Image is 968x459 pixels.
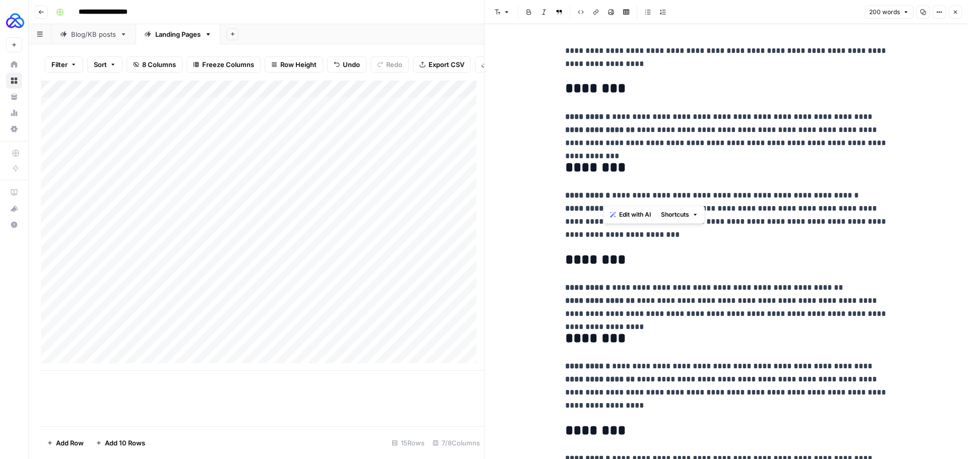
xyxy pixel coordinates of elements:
[661,210,689,219] span: Shortcuts
[90,435,151,451] button: Add 10 Rows
[606,208,655,221] button: Edit with AI
[6,201,22,217] button: What's new?
[6,12,24,30] img: AUQ Logo
[865,6,914,19] button: 200 words
[71,29,116,39] div: Blog/KB posts
[6,56,22,73] a: Home
[127,56,183,73] button: 8 Columns
[94,59,107,70] span: Sort
[619,210,651,219] span: Edit with AI
[6,105,22,121] a: Usage
[105,438,145,448] span: Add 10 Rows
[155,29,201,39] div: Landing Pages
[6,8,22,33] button: Workspace: AUQ
[41,435,90,451] button: Add Row
[343,59,360,70] span: Undo
[6,121,22,137] a: Settings
[142,59,176,70] span: 8 Columns
[429,435,484,451] div: 7/8 Columns
[386,59,402,70] span: Redo
[87,56,123,73] button: Sort
[51,59,68,70] span: Filter
[56,438,84,448] span: Add Row
[6,89,22,105] a: Your Data
[45,56,83,73] button: Filter
[6,184,22,201] a: AirOps Academy
[869,8,900,17] span: 200 words
[187,56,261,73] button: Freeze Columns
[280,59,317,70] span: Row Height
[327,56,367,73] button: Undo
[413,56,471,73] button: Export CSV
[6,217,22,233] button: Help + Support
[265,56,323,73] button: Row Height
[6,73,22,89] a: Browse
[202,59,254,70] span: Freeze Columns
[429,59,464,70] span: Export CSV
[51,24,136,44] a: Blog/KB posts
[7,201,22,216] div: What's new?
[657,208,702,221] button: Shortcuts
[388,435,429,451] div: 15 Rows
[136,24,220,44] a: Landing Pages
[371,56,409,73] button: Redo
